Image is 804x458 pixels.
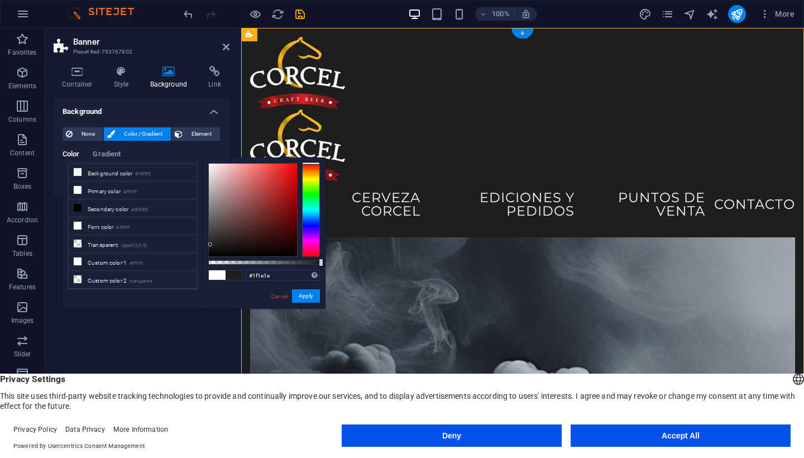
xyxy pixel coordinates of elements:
[248,7,262,21] button: Click here to leave preview mode and continue editing
[226,270,242,280] span: #1f1e1e
[475,7,515,21] button: 100%
[123,188,137,196] small: #ffffff
[69,271,197,289] li: Custom color 2
[69,164,197,182] li: Background color
[14,350,31,359] p: Slider
[728,5,746,23] button: publish
[130,278,153,285] small: transparent
[73,47,207,57] h3: Preset #ed-793767802
[639,7,652,21] button: design
[63,127,103,141] button: None
[10,149,35,158] p: Content
[186,127,217,141] span: Element
[131,206,148,214] small: #000000
[182,8,195,21] i: Undo: Change background (Ctrl+Z)
[13,182,32,191] p: Boxes
[63,147,79,163] span: Color
[200,66,229,89] h4: Link
[661,7,674,21] button: pages
[8,48,36,57] p: Favorites
[142,66,200,89] h4: Background
[294,8,307,21] i: Save (Ctrl+S)
[69,253,197,271] li: Custom color 1
[69,217,197,235] li: Font color
[118,127,167,141] span: Color / Gradient
[759,8,795,20] span: More
[116,224,130,232] small: #ffffff
[26,374,32,381] button: 1
[492,7,510,21] h6: 100%
[683,7,697,21] button: navigator
[181,7,195,21] button: undo
[93,147,121,163] span: Gradient
[511,28,533,39] div: +
[26,388,32,394] button: 2
[271,7,284,21] button: reload
[64,7,148,21] img: Editor Logo
[54,66,106,89] h4: Container
[706,7,719,21] button: text_generator
[683,8,696,21] i: Navigator
[9,283,36,292] p: Features
[69,199,197,217] li: Secondary color
[292,289,320,303] button: Apply
[54,98,229,118] h4: Background
[26,401,32,408] button: 3
[130,260,143,268] small: #ffffff
[7,216,38,225] p: Accordion
[69,182,197,199] li: Primary color
[104,127,171,141] button: Color / Gradient
[271,8,284,21] i: Reload page
[8,82,37,90] p: Elements
[73,37,229,47] h2: Banner
[293,7,307,21] button: save
[755,5,799,23] button: More
[69,235,197,253] li: Transparent
[171,127,220,141] button: Element
[209,270,226,280] span: #ffffff
[661,8,674,21] i: Pages (Ctrl+Alt+S)
[521,9,531,19] i: On resize automatically adjust zoom level to fit chosen device.
[11,316,34,325] p: Images
[135,170,150,178] small: #f5f5f5
[12,249,32,258] p: Tables
[8,115,36,124] p: Columns
[270,292,289,300] a: Cancel
[76,127,100,141] span: None
[121,242,147,250] small: rgba(0,0,0,.0)
[106,66,142,89] h4: Style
